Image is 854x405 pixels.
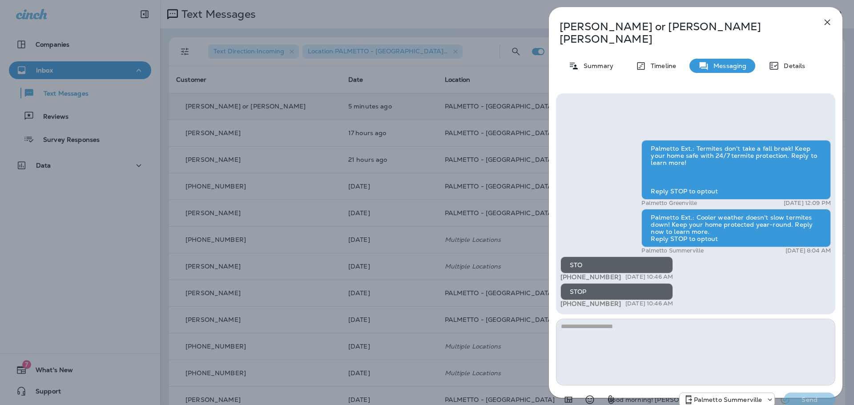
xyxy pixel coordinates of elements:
[709,62,746,69] p: Messaging
[560,300,621,308] span: [PHONE_NUMBER]
[625,300,673,307] p: [DATE] 10:46 AM
[641,209,831,247] div: Palmetto Ext.: Cooler weather doesn't slow termites down! Keep your home protected year-round. Re...
[786,247,831,254] p: [DATE] 8:04 AM
[694,396,762,403] p: Palmetto Summerville
[779,62,805,69] p: Details
[560,283,673,300] div: STOP
[641,247,704,254] p: Palmetto Summerville
[641,140,831,200] div: Palmetto Ext.: Termites don't take a fall break! Keep your home safe with 24/7 termite protection...
[646,62,676,69] p: Timeline
[579,62,613,69] p: Summary
[560,257,673,273] div: STO
[784,200,831,207] p: [DATE] 12:09 PM
[625,273,673,281] p: [DATE] 10:46 AM
[680,394,775,405] div: +1 (843) 594-2691
[560,20,802,45] p: [PERSON_NAME] or [PERSON_NAME] [PERSON_NAME]
[641,200,697,207] p: Palmetto Greenville
[560,273,621,281] span: [PHONE_NUMBER]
